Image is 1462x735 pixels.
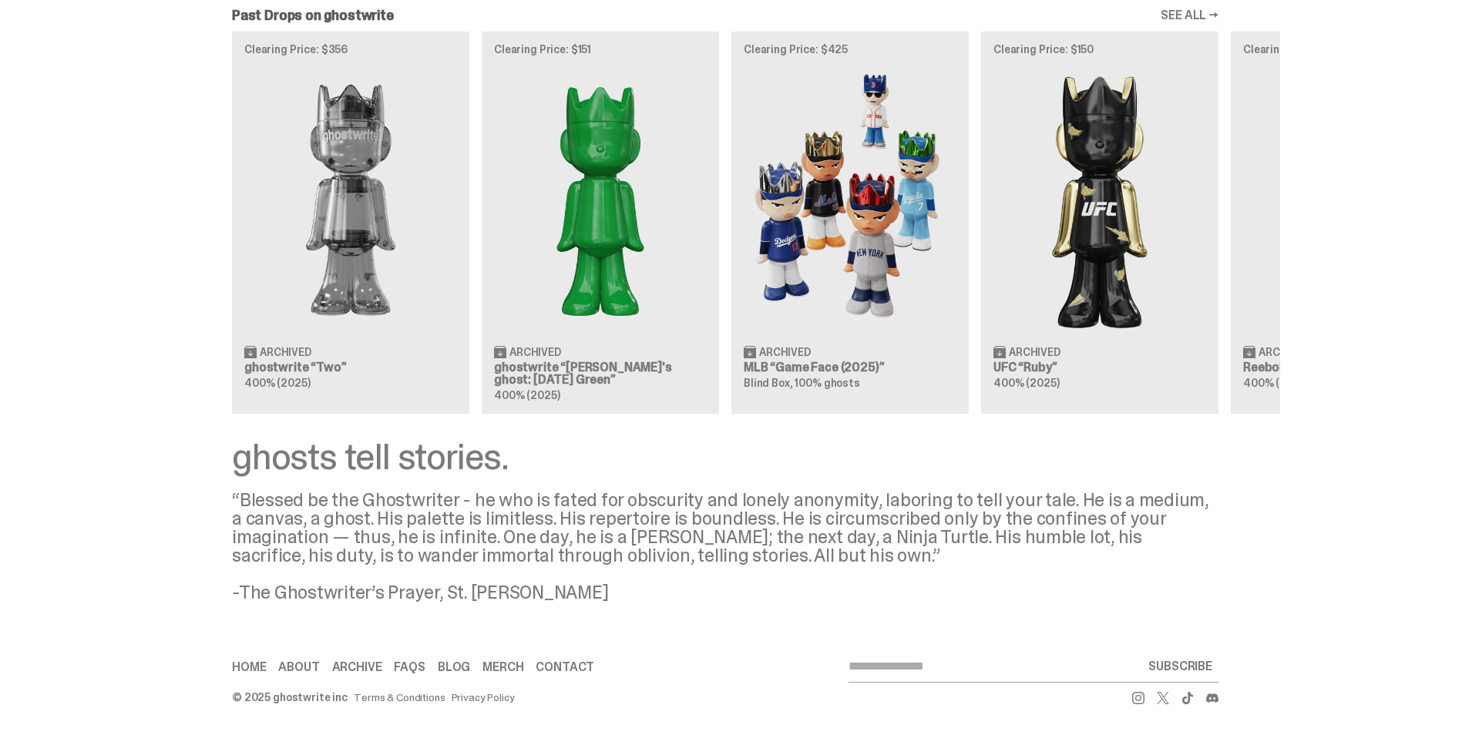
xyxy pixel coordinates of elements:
[744,67,956,333] img: Game Face (2025)
[795,376,859,390] span: 100% ghosts
[509,347,561,357] span: Archived
[452,692,515,703] a: Privacy Policy
[438,661,470,673] a: Blog
[993,361,1206,374] h3: UFC “Ruby”
[232,661,266,673] a: Home
[494,361,707,386] h3: ghostwrite “[PERSON_NAME]'s ghost: [DATE] Green”
[232,8,394,22] h2: Past Drops on ghostwrite
[332,661,382,673] a: Archive
[494,44,707,55] p: Clearing Price: $151
[394,661,425,673] a: FAQs
[744,361,956,374] h3: MLB “Game Face (2025)”
[232,32,469,414] a: Clearing Price: $356 Two Archived
[232,491,1218,602] div: “Blessed be the Ghostwriter - he who is fated for obscurity and lonely anonymity, laboring to tel...
[744,376,793,390] span: Blind Box,
[1243,376,1309,390] span: 400% (2025)
[1259,347,1310,357] span: Archived
[260,347,311,357] span: Archived
[759,347,811,357] span: Archived
[244,67,457,333] img: Two
[278,661,319,673] a: About
[731,32,969,414] a: Clearing Price: $425 Game Face (2025) Archived
[1161,9,1218,22] a: SEE ALL →
[536,661,594,673] a: Contact
[494,67,707,333] img: Schrödinger's ghost: Sunday Green
[244,376,310,390] span: 400% (2025)
[1009,347,1060,357] span: Archived
[993,67,1206,333] img: Ruby
[482,661,523,673] a: Merch
[981,32,1218,414] a: Clearing Price: $150 Ruby Archived
[482,32,719,414] a: Clearing Price: $151 Schrödinger's ghost: Sunday Green Archived
[744,44,956,55] p: Clearing Price: $425
[1243,44,1456,55] p: Clearing Price: $100
[244,44,457,55] p: Clearing Price: $356
[993,376,1059,390] span: 400% (2025)
[1142,651,1218,682] button: SUBSCRIBE
[494,388,560,402] span: 400% (2025)
[993,44,1206,55] p: Clearing Price: $150
[232,692,348,703] div: © 2025 ghostwrite inc
[1243,67,1456,333] img: Court Victory
[1243,361,1456,374] h3: Reebok “Court Victory”
[354,692,445,703] a: Terms & Conditions
[244,361,457,374] h3: ghostwrite “Two”
[232,438,1218,475] div: ghosts tell stories.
